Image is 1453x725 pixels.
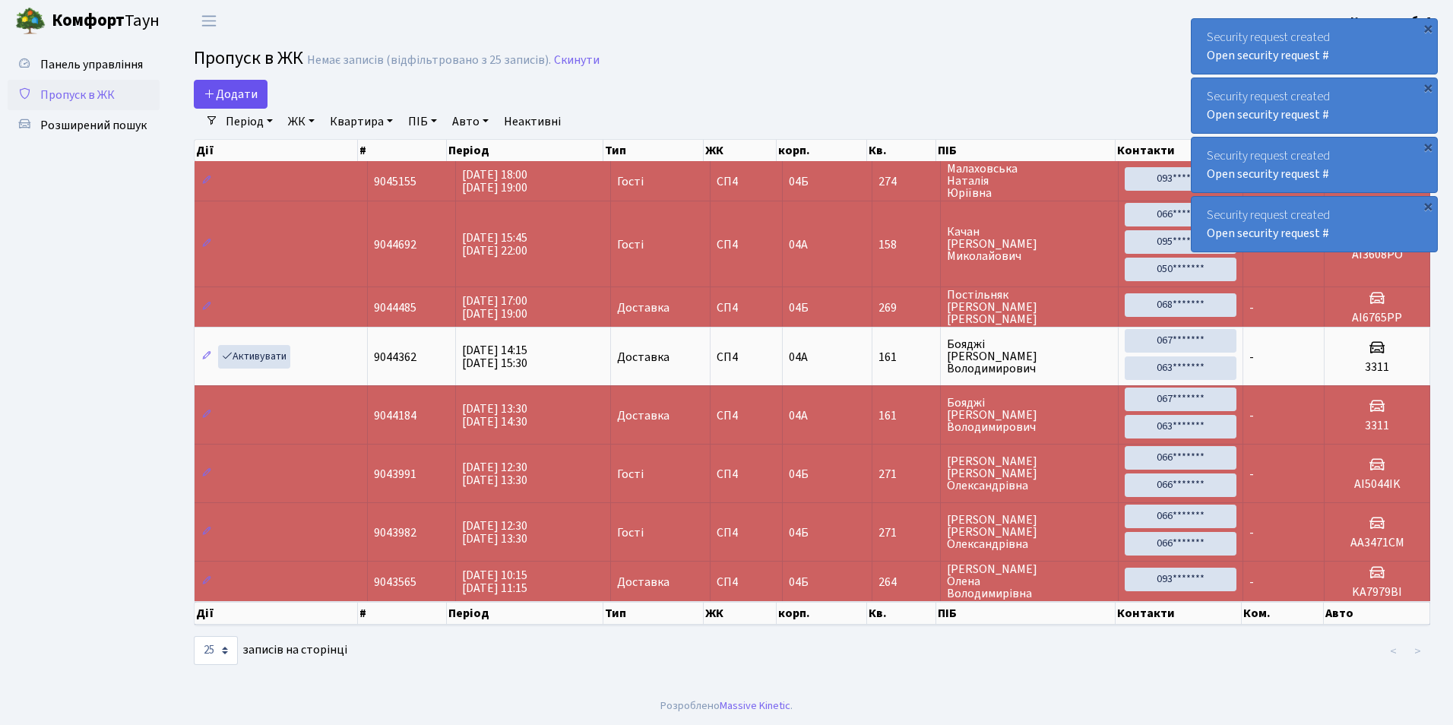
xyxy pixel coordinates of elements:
span: [DATE] 17:00 [DATE] 19:00 [462,293,527,322]
a: Активувати [218,345,290,369]
span: Гості [617,176,644,188]
div: Security request created [1192,197,1437,252]
span: [PERSON_NAME] [PERSON_NAME] Олександрівна [947,514,1113,550]
span: - [1249,299,1254,316]
span: Бояджі [PERSON_NAME] Володимирович [947,338,1113,375]
span: 161 [878,351,934,363]
span: 161 [878,410,934,422]
div: × [1420,198,1436,214]
b: Комфорт [52,8,125,33]
th: Період [447,602,603,625]
a: Період [220,109,279,135]
th: # [358,140,447,161]
span: - [1249,524,1254,541]
span: 04Б [789,173,809,190]
div: × [1420,21,1436,36]
b: Консьєрж б. 4. [1350,13,1435,30]
a: Консьєрж б. 4. [1350,12,1435,30]
h5: KA7979BI [1331,585,1423,600]
span: СП4 [717,468,776,480]
span: СП4 [717,351,776,363]
span: Таун [52,8,160,34]
img: logo.png [15,6,46,36]
span: 9043991 [374,466,416,483]
span: Пропуск в ЖК [194,45,303,71]
div: Немає записів (відфільтровано з 25 записів). [307,53,551,68]
span: - [1249,407,1254,424]
span: 04Б [789,524,809,541]
span: 9045155 [374,173,416,190]
th: # [358,602,447,625]
span: [PERSON_NAME] [PERSON_NAME] Олександрівна [947,455,1113,492]
th: Контакти [1116,602,1241,625]
div: Security request created [1192,19,1437,74]
span: СП4 [717,527,776,539]
span: 9043982 [374,524,416,541]
a: Open security request # [1207,106,1329,123]
h5: 3311 [1331,360,1423,375]
span: - [1249,466,1254,483]
span: Доставка [617,576,670,588]
th: Тип [603,602,704,625]
button: Переключити навігацію [190,8,228,33]
span: Пропуск в ЖК [40,87,115,103]
span: 9044485 [374,299,416,316]
select: записів на сторінці [194,636,238,665]
span: 04Б [789,466,809,483]
span: [DATE] 13:30 [DATE] 14:30 [462,400,527,430]
a: Панель управління [8,49,160,80]
span: 158 [878,239,934,251]
th: ЖК [704,140,777,161]
a: Квартира [324,109,399,135]
th: ПІБ [936,140,1116,161]
th: ЖК [704,602,777,625]
span: Постільняк [PERSON_NAME] [PERSON_NAME] [947,289,1113,325]
span: 9044692 [374,236,416,253]
span: СП4 [717,302,776,314]
a: ПІБ [402,109,443,135]
span: Бояджі [PERSON_NAME] Володимирович [947,397,1113,433]
span: [PERSON_NAME] Олена Володимирівна [947,563,1113,600]
span: Гості [617,527,644,539]
a: Додати [194,80,267,109]
div: Security request created [1192,138,1437,192]
a: Скинути [554,53,600,68]
th: Кв. [867,140,936,161]
span: [DATE] 18:00 [DATE] 19:00 [462,166,527,196]
a: Open security request # [1207,166,1329,182]
span: СП4 [717,576,776,588]
span: 264 [878,576,934,588]
span: СП4 [717,176,776,188]
span: 271 [878,527,934,539]
span: 04А [789,236,808,253]
span: Гості [617,239,644,251]
span: Гості [617,468,644,480]
span: СП4 [717,410,776,422]
a: ЖК [282,109,321,135]
span: 04А [789,349,808,366]
h5: AI5044IK [1331,477,1423,492]
span: Доставка [617,302,670,314]
span: СП4 [717,239,776,251]
h5: АІ3608РО [1331,248,1423,262]
span: Розширений пошук [40,117,147,134]
span: [DATE] 12:30 [DATE] 13:30 [462,459,527,489]
span: Доставка [617,351,670,363]
span: 04А [789,407,808,424]
span: [DATE] 10:15 [DATE] 11:15 [462,567,527,597]
a: Авто [446,109,495,135]
a: Massive Kinetic [720,698,790,714]
th: Дії [195,602,358,625]
span: Додати [204,86,258,103]
th: Дії [195,140,358,161]
a: Розширений пошук [8,110,160,141]
span: Доставка [617,410,670,422]
a: Open security request # [1207,225,1329,242]
span: [DATE] 12:30 [DATE] 13:30 [462,518,527,547]
th: корп. [777,602,867,625]
th: Тип [603,140,704,161]
th: ПІБ [936,602,1116,625]
label: записів на сторінці [194,636,347,665]
a: Неактивні [498,109,567,135]
span: 274 [878,176,934,188]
